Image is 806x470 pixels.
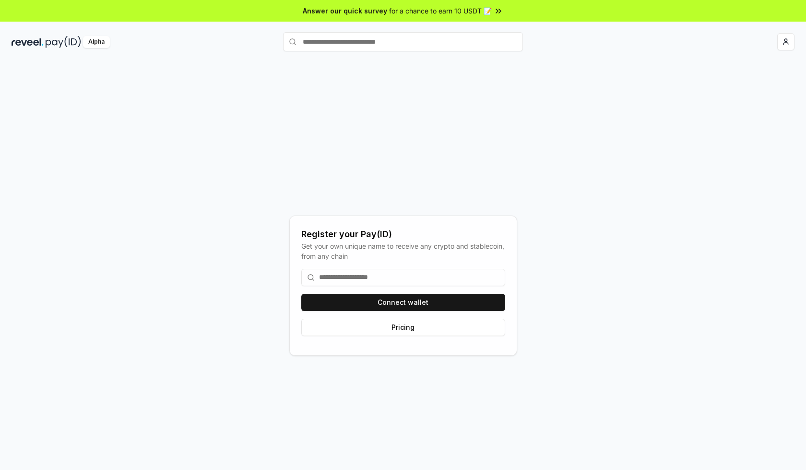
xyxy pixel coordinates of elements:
[83,36,110,48] div: Alpha
[301,294,505,311] button: Connect wallet
[303,6,387,16] span: Answer our quick survey
[301,228,505,241] div: Register your Pay(ID)
[12,36,44,48] img: reveel_dark
[389,6,492,16] span: for a chance to earn 10 USDT 📝
[301,241,505,261] div: Get your own unique name to receive any crypto and stablecoin, from any chain
[301,319,505,336] button: Pricing
[46,36,81,48] img: pay_id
